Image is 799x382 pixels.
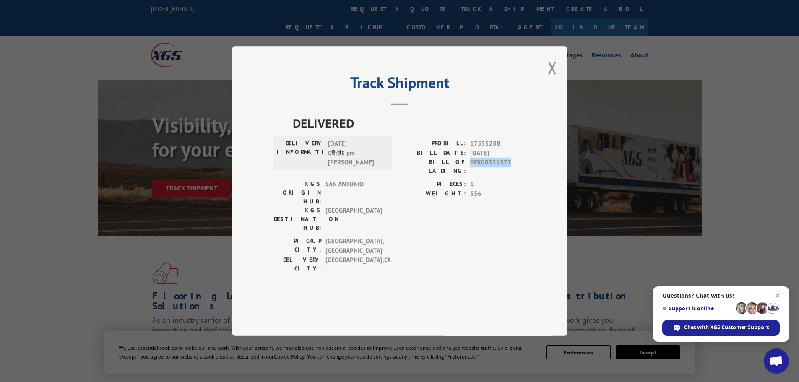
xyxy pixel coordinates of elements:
[470,139,526,148] span: 17555288
[274,179,321,206] label: XGS ORIGIN HUB:
[684,324,769,331] span: Chat with XGS Customer Support
[293,114,526,133] span: DELIVERED
[400,179,466,189] label: PIECES:
[662,305,733,312] span: Support is online
[400,189,466,199] label: WEIGHT:
[662,292,780,299] span: Questions? Chat with us!
[274,255,321,273] label: DELIVERY CITY:
[470,189,526,199] span: 556
[400,148,466,158] label: BILL DATE:
[325,206,382,232] span: [GEOGRAPHIC_DATA]
[276,139,324,167] label: DELIVERY INFORMATION:
[274,236,321,255] label: PICKUP CITY:
[470,179,526,189] span: 1
[325,179,382,206] span: SAN ANTONIO
[470,148,526,158] span: [DATE]
[325,236,382,255] span: [GEOGRAPHIC_DATA] , [GEOGRAPHIC_DATA]
[548,57,557,79] button: Close modal
[764,348,789,374] a: Open chat
[400,139,466,148] label: PROBILL:
[325,255,382,273] span: [GEOGRAPHIC_DATA] , CA
[662,320,780,336] span: Chat with XGS Customer Support
[274,206,321,232] label: XGS DESTINATION HUB:
[274,77,526,93] h2: Track Shipment
[328,139,385,167] span: [DATE] 01:23 pm [PERSON_NAME]
[470,158,526,175] span: FPX00321577
[400,158,466,175] label: BILL OF LADING:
